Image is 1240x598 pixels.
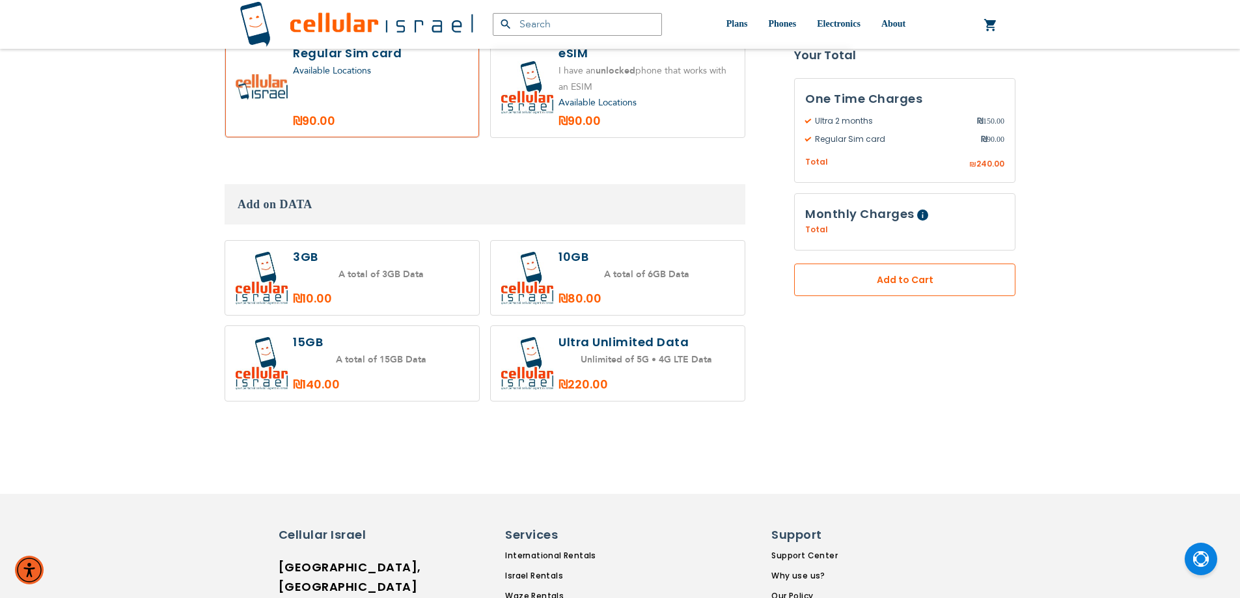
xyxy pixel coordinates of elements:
[293,64,371,77] a: Available Locations
[805,115,977,127] span: Ultra 2 months
[976,158,1004,169] span: 240.00
[981,133,1004,145] span: 90.00
[805,224,828,236] span: Total
[977,115,1004,127] span: 150.00
[238,198,312,211] span: Add on DATA
[279,558,393,597] h6: [GEOGRAPHIC_DATA], [GEOGRAPHIC_DATA]
[805,156,828,169] span: Total
[279,526,393,543] h6: Cellular Israel
[505,550,666,562] a: International Rentals
[558,96,637,109] a: Available Locations
[240,1,473,48] img: Cellular Israel Logo
[977,115,983,127] span: ₪
[794,264,1015,297] button: Add to Cart
[771,570,852,582] a: Why use us?
[837,273,972,287] span: Add to Cart
[771,526,844,543] h6: Support
[805,133,981,145] span: Regular Sim card
[794,46,1015,65] strong: Your Total
[917,210,928,221] span: Help
[981,133,987,145] span: ₪
[493,13,662,36] input: Search
[805,89,1004,109] h3: One Time Charges
[15,556,44,584] div: Accessibility Menu
[881,19,905,29] span: About
[505,526,658,543] h6: Services
[969,159,976,170] span: ₪
[817,19,861,29] span: Electronics
[726,19,748,29] span: Plans
[505,570,666,582] a: Israel Rentals
[805,206,915,223] span: Monthly Charges
[768,19,796,29] span: Phones
[771,550,852,562] a: Support Center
